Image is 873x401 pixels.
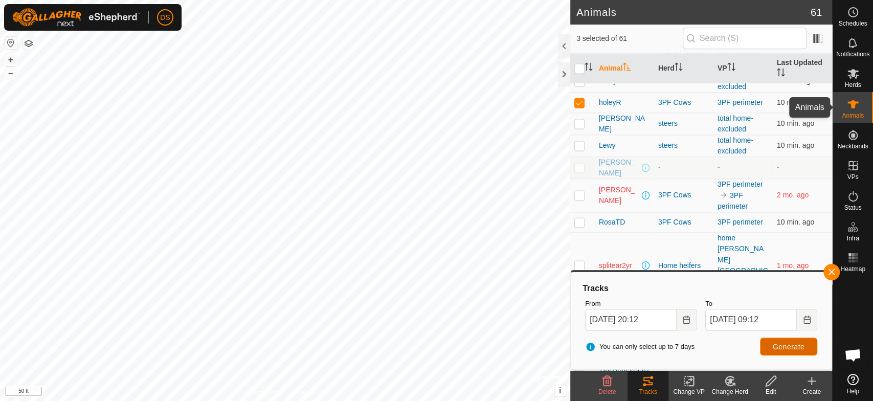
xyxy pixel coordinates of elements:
[12,8,140,27] img: Gallagher Logo
[837,143,868,149] span: Neckbands
[760,338,817,355] button: Generate
[559,386,561,395] span: i
[658,162,709,173] div: -
[811,5,822,20] span: 61
[576,6,811,18] h2: Animals
[718,234,768,285] a: home [PERSON_NAME][GEOGRAPHIC_DATA]
[773,343,804,351] span: Generate
[658,97,709,108] div: 3PF Cows
[777,98,814,106] span: Sep 2, 2025, 9:02 AM
[791,387,832,396] div: Create
[777,191,809,199] span: Jun 10, 2025, 1:02 PM
[5,54,17,66] button: +
[599,140,616,151] span: Lewy
[720,191,728,199] img: to
[705,299,817,309] label: To
[727,64,735,72] p-sorticon: Activate to sort
[599,185,640,206] span: [PERSON_NAME]
[628,387,668,396] div: Tracks
[833,370,873,398] a: Help
[295,388,325,397] a: Contact Us
[718,191,748,210] a: 3PF perimeter
[836,51,869,57] span: Notifications
[585,342,695,352] span: You can only select up to 7 days
[244,388,283,397] a: Privacy Policy
[160,12,170,23] span: DS
[709,387,750,396] div: Change Herd
[773,53,832,84] th: Last Updated
[658,118,709,129] div: steers
[838,340,868,370] a: Open chat
[846,235,859,241] span: Infra
[847,174,858,180] span: VPs
[777,141,814,149] span: Sep 2, 2025, 9:02 AM
[777,218,814,226] span: Sep 2, 2025, 9:02 AM
[718,180,763,188] a: 3PF perimeter
[23,37,35,50] button: Map Layers
[658,217,709,228] div: 3PF Cows
[718,136,753,155] a: total home-excluded
[777,163,779,171] span: -
[777,70,785,78] p-sorticon: Activate to sort
[713,53,773,84] th: VP
[599,217,625,228] span: RosaTD
[842,113,864,119] span: Animals
[844,205,861,211] span: Status
[599,113,650,135] span: [PERSON_NAME]
[750,387,791,396] div: Edit
[658,190,709,201] div: 3PF Cows
[846,388,859,394] span: Help
[554,385,566,396] button: i
[595,53,654,84] th: Animal
[576,33,683,44] span: 3 selected of 61
[718,163,720,171] app-display-virtual-paddock-transition: -
[654,53,713,84] th: Herd
[585,299,697,309] label: From
[797,309,817,330] button: Choose Date
[683,28,807,49] input: Search (S)
[844,82,861,88] span: Herds
[658,140,709,151] div: steers
[623,64,631,72] p-sorticon: Activate to sort
[777,261,809,269] span: Jul 7, 2025, 5:32 PM
[668,387,709,396] div: Change VP
[599,97,621,108] span: holeyR
[5,37,17,49] button: Reset Map
[598,388,616,395] span: Delete
[599,260,632,271] span: splitear2yr
[838,20,867,27] span: Schedules
[5,67,17,79] button: –
[777,119,814,127] span: Sep 2, 2025, 9:02 AM
[718,98,763,106] a: 3PF perimeter
[675,64,683,72] p-sorticon: Activate to sort
[677,309,697,330] button: Choose Date
[658,260,709,271] div: Home heifers
[718,72,753,91] a: total home-excluded
[718,218,763,226] a: 3PF perimeter
[599,157,640,179] span: [PERSON_NAME]
[581,282,821,295] div: Tracks
[718,114,753,133] a: total home-excluded
[585,64,593,72] p-sorticon: Activate to sort
[840,266,865,272] span: Heatmap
